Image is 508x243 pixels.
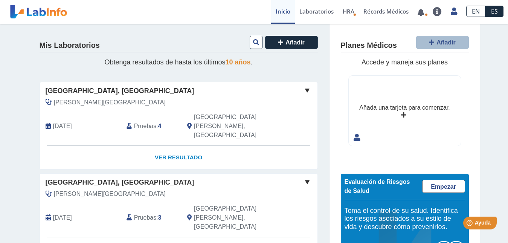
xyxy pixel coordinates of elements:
button: Añadir [265,36,318,49]
b: 4 [158,123,162,129]
span: Añadir [436,39,456,46]
span: 2025-06-17 [53,213,72,222]
span: 10 años [226,58,251,66]
iframe: Help widget launcher [441,214,500,235]
span: Aldarando Garcia, Francisco [54,98,166,107]
h4: Mis Laboratorios [40,41,100,50]
a: Ver Resultado [40,146,317,170]
span: Añadir [285,39,305,46]
span: Obtenga resultados de hasta los últimos . [104,58,252,66]
div: : [121,204,182,231]
span: 2025-09-18 [53,122,72,131]
span: San Juan, PR [194,113,277,140]
span: Aldarando Garcia, Francisco [54,190,166,199]
h5: Toma el control de su salud. Identifica los riesgos asociados a su estilo de vida y descubre cómo... [345,207,465,231]
span: Evaluación de Riesgos de Salud [345,179,410,194]
b: 3 [158,214,162,221]
a: ES [485,6,503,17]
span: [GEOGRAPHIC_DATA], [GEOGRAPHIC_DATA] [46,177,194,188]
span: [GEOGRAPHIC_DATA], [GEOGRAPHIC_DATA] [46,86,194,96]
h4: Planes Médicos [341,41,397,50]
span: HRA [343,8,354,15]
span: San Juan, PR [194,204,277,231]
button: Añadir [416,36,469,49]
div: : [121,113,182,140]
a: EN [466,6,485,17]
span: Pruebas [134,213,156,222]
a: Empezar [422,180,465,193]
span: Empezar [431,183,456,190]
span: Pruebas [134,122,156,131]
div: Añada una tarjeta para comenzar. [359,103,450,112]
span: Accede y maneja sus planes [362,58,448,66]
